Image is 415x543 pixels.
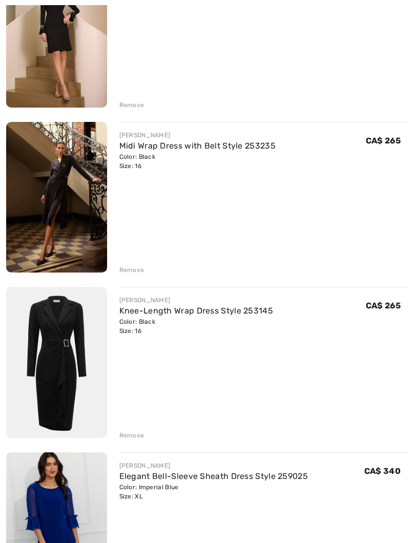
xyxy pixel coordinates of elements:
a: Knee-Length Wrap Dress Style 253145 [119,306,274,316]
div: Remove [119,431,144,440]
a: Elegant Bell-Sleeve Sheath Dress Style 259025 [119,471,308,481]
span: CA$ 265 [366,301,401,310]
div: Color: Imperial Blue Size: XL [119,483,308,501]
img: Midi Wrap Dress with Belt Style 253235 [6,122,107,273]
div: Color: Black Size: 16 [119,152,276,171]
span: CA$ 340 [364,466,401,476]
div: Remove [119,100,144,110]
a: Midi Wrap Dress with Belt Style 253235 [119,141,276,151]
div: Color: Black Size: 16 [119,317,274,336]
div: [PERSON_NAME] [119,296,274,305]
div: Remove [119,265,144,275]
span: CA$ 265 [366,136,401,145]
img: Knee-Length Wrap Dress Style 253145 [6,287,107,438]
div: [PERSON_NAME] [119,131,276,140]
div: [PERSON_NAME] [119,461,308,470]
